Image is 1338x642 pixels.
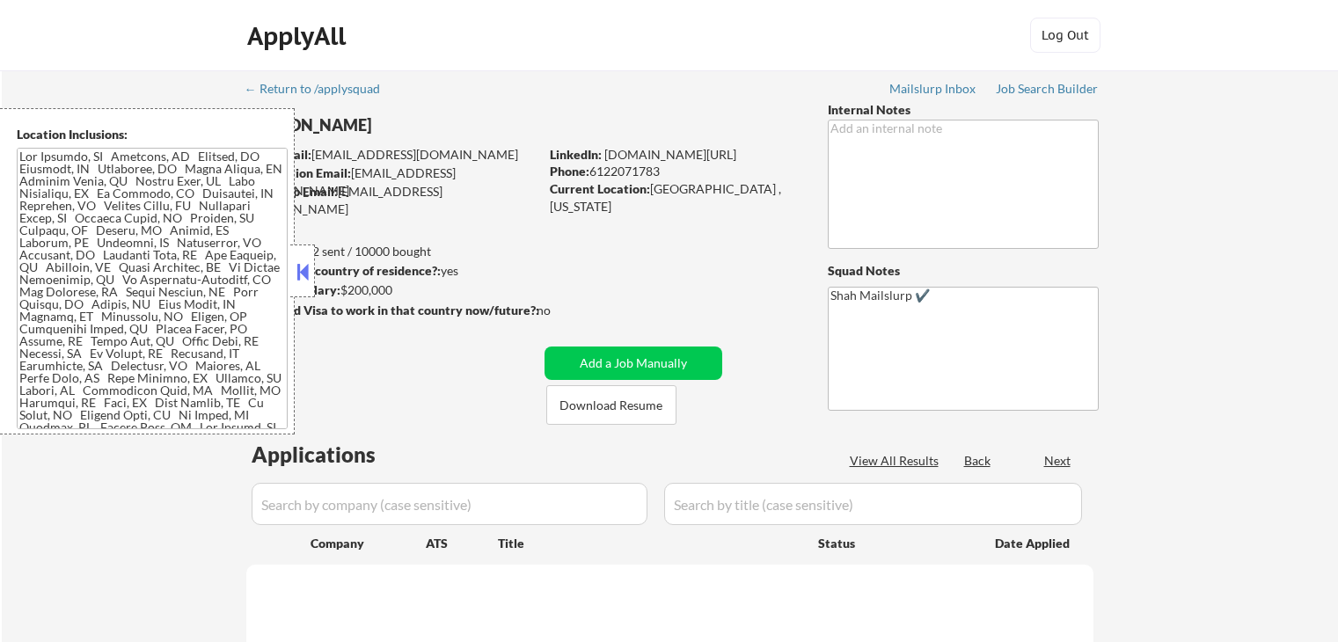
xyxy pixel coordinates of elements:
strong: Will need Visa to work in that country now/future?: [246,303,539,317]
a: Mailslurp Inbox [889,82,977,99]
div: Applications [252,444,426,465]
div: no [537,302,587,319]
div: 1532 sent / 10000 bought [245,243,538,260]
strong: Phone: [550,164,589,179]
button: Download Resume [546,385,676,425]
div: Status [818,527,969,558]
div: Company [311,535,426,552]
strong: Can work in country of residence?: [245,263,441,278]
div: ApplyAll [247,21,351,51]
strong: LinkedIn: [550,147,602,162]
div: yes [245,262,533,280]
a: ← Return to /applysquad [245,82,397,99]
input: Search by company (case sensitive) [252,483,647,525]
div: [GEOGRAPHIC_DATA] , [US_STATE] [550,180,799,215]
div: [EMAIL_ADDRESS][DOMAIN_NAME] [247,164,538,199]
div: [EMAIL_ADDRESS][DOMAIN_NAME] [246,183,538,217]
div: Squad Notes [828,262,1099,280]
div: $200,000 [245,281,538,299]
div: Date Applied [995,535,1072,552]
div: Location Inclusions: [17,126,288,143]
input: Search by title (case sensitive) [664,483,1082,525]
div: Next [1044,452,1072,470]
a: Job Search Builder [996,82,1099,99]
div: Job Search Builder [996,83,1099,95]
a: [DOMAIN_NAME][URL] [604,147,736,162]
strong: Current Location: [550,181,650,196]
div: [PERSON_NAME] [246,114,608,136]
button: Add a Job Manually [545,347,722,380]
div: ← Return to /applysquad [245,83,397,95]
div: Mailslurp Inbox [889,83,977,95]
div: 6122071783 [550,163,799,180]
div: ATS [426,535,498,552]
div: Back [964,452,992,470]
button: Log Out [1030,18,1100,53]
div: View All Results [850,452,944,470]
div: [EMAIL_ADDRESS][DOMAIN_NAME] [247,146,538,164]
div: Title [498,535,801,552]
div: Internal Notes [828,101,1099,119]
